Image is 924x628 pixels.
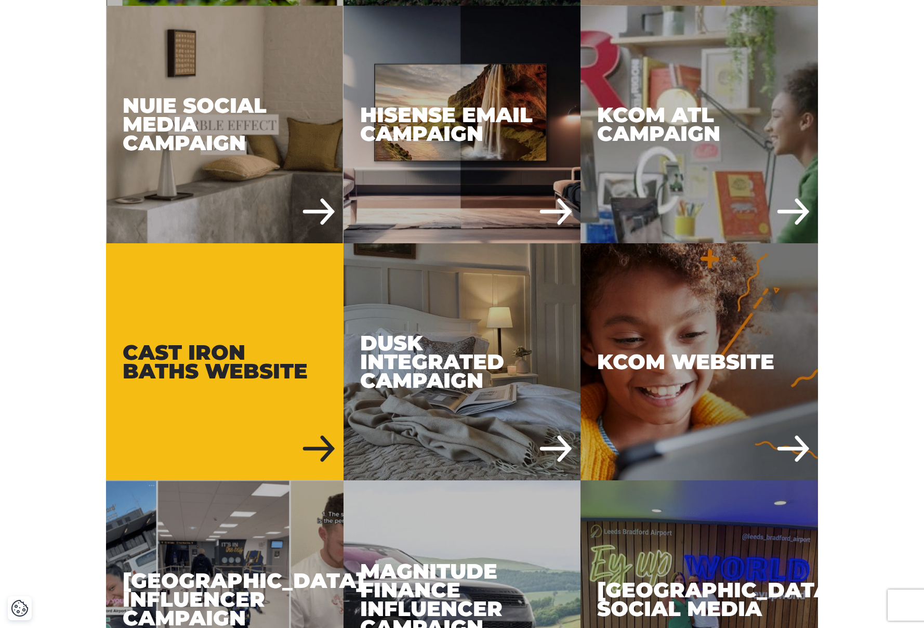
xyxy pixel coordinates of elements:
[344,243,581,481] div: DUSK Integrated Campaign
[344,6,581,243] a: Hisense Email Campaign Hisense Email Campaign
[11,599,29,617] button: Cookie Settings
[580,243,818,481] div: KCOM Website
[106,243,344,481] a: Cast Iron Baths Website Cast Iron Baths Website
[580,6,818,243] div: KCOM ATL Campaign
[11,599,29,617] img: Revisit consent button
[580,243,818,481] a: KCOM Website KCOM Website
[106,243,344,481] div: Cast Iron Baths Website
[344,243,581,481] a: DUSK Integrated Campaign DUSK Integrated Campaign
[106,6,344,243] div: Nuie Social Media Campaign
[580,6,818,243] a: KCOM ATL Campaign KCOM ATL Campaign
[344,6,581,243] div: Hisense Email Campaign
[106,6,344,243] a: Nuie Social Media Campaign Nuie Social Media Campaign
